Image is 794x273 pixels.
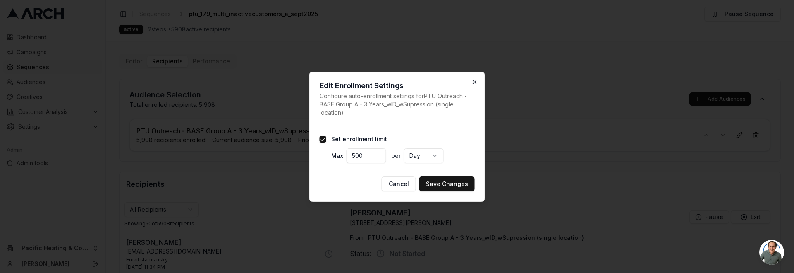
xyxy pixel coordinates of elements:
[391,152,401,160] label: per
[320,82,475,89] h2: Edit Enrollment Settings
[331,135,387,143] label: Set enrollment limit
[419,176,475,191] button: Save Changes
[382,176,416,191] button: Cancel
[320,92,475,117] p: Configure auto-enrollment settings for PTU Outreach - BASE Group A - 3 Years_wID_wSupression (sin...
[331,152,343,160] label: Max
